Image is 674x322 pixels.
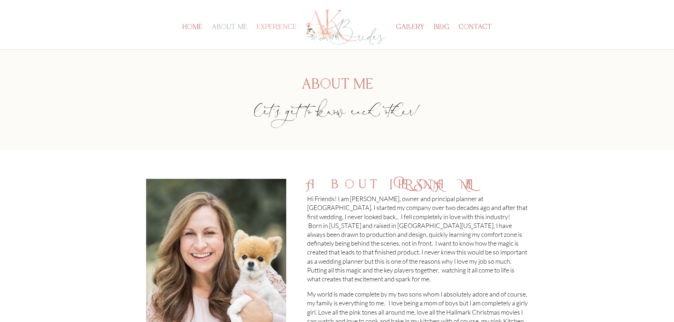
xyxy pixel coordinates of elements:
[396,25,425,49] a: gallery
[182,25,202,49] a: home
[212,25,247,49] a: about me
[146,77,528,95] h1: about me
[307,194,528,290] p: Hi Friends! I am [PERSON_NAME], owner and principal planner at [GEOGRAPHIC_DATA]. I started my co...
[304,8,387,47] img: Los Angeles Wedding Planner - AK Brides
[459,25,492,49] a: contact
[257,25,296,49] a: experience
[434,25,449,49] a: blog
[307,179,528,194] h2: About [PERSON_NAME]
[146,113,528,122] p: let’s get to know each other!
